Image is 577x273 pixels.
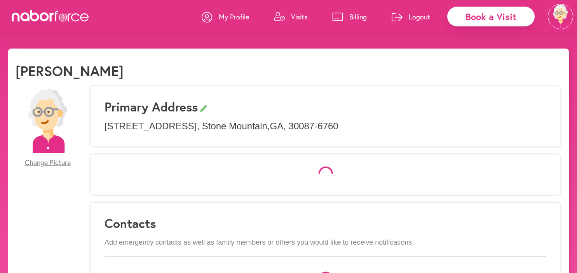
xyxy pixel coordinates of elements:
h1: [PERSON_NAME] [16,63,124,79]
p: Add emergency contacts as well as family members or others you would like to receive notifications. [105,238,546,247]
a: My Profile [202,5,249,28]
img: efc20bcf08b0dac87679abea64c1faab.png [548,4,573,29]
a: Billing [332,5,367,28]
img: efc20bcf08b0dac87679abea64c1faab.png [16,89,80,153]
p: Logout [409,12,430,21]
p: Billing [349,12,367,21]
p: My Profile [219,12,249,21]
h3: Contacts [105,216,546,231]
a: Logout [392,5,430,28]
p: Visits [291,12,307,21]
span: Change Picture [25,158,71,167]
p: [STREET_ADDRESS] , Stone Mountain , GA , 30087-6760 [105,121,546,132]
a: Visits [274,5,307,28]
h3: Primary Address [105,99,546,114]
div: Book a Visit [447,7,535,26]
